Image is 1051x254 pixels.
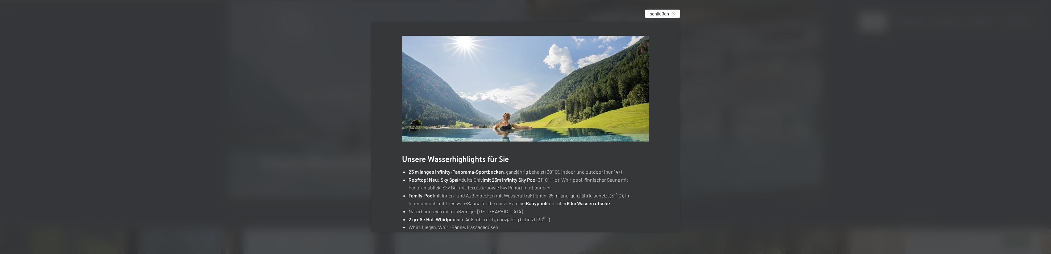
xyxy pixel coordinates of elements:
[409,223,649,231] li: Whirl-Liegen, Whirl-Bänke, Massagedüsen
[409,169,504,175] strong: 25 m langes Infinity-Panorama-Sportbecken
[402,155,509,164] span: Unsere Wasserhighlights für Sie
[409,216,459,222] strong: 2 große Hot-Whirlpools
[402,36,649,142] img: Wasserträume mit Panoramablick auf die Landschaft
[409,176,649,192] li: (Adults Only) (31° C), Hot-Whirlpool, finnischer Sauna mit Panoramablick, Sky Bar mit Terrasse so...
[409,215,649,223] li: im Außenbereich, ganzjährig beheizt (36° C)
[526,200,546,206] strong: Babypool
[650,11,669,17] span: schließen
[409,207,649,215] li: Naturbadeteich mit großzügiger [GEOGRAPHIC_DATA]
[409,168,649,176] li: , ganzjährig beheizt (30° C), indoor und outdoor (nur 14+)
[484,177,537,183] strong: mit 23m Infinity Sky Pool
[567,200,610,206] strong: 60m Wasserrutsche
[409,193,434,198] strong: Family-Pool
[409,177,457,183] strong: Rooftop! Neu: Sky Spa
[409,192,649,207] li: mit Innen- und Außenbecken mit Wasserattraktionen, 25 m lang, ganzjährig beheizt (31° C). Im Inne...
